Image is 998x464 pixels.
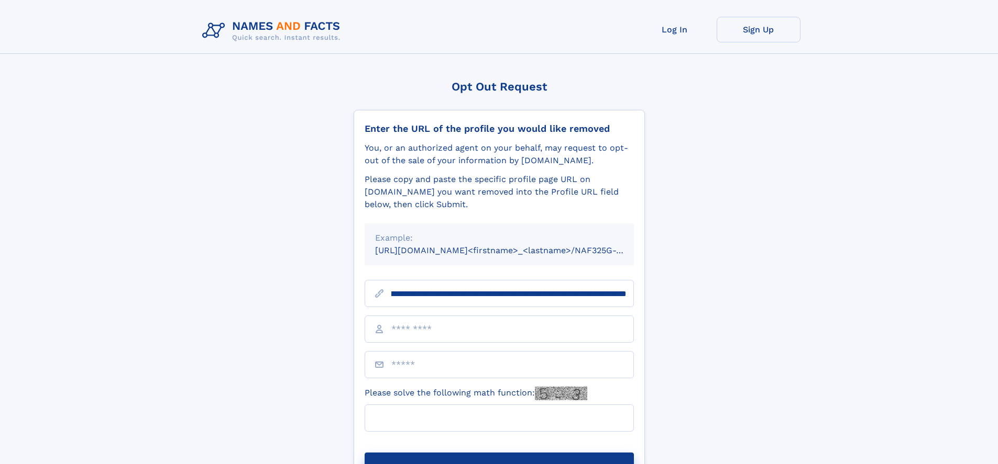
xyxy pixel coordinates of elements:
[365,387,587,400] label: Please solve the following math function:
[375,232,623,244] div: Example:
[633,17,717,42] a: Log In
[375,245,654,255] small: [URL][DOMAIN_NAME]<firstname>_<lastname>/NAF325G-xxxxxxxx
[717,17,800,42] a: Sign Up
[354,80,645,93] div: Opt Out Request
[365,142,634,167] div: You, or an authorized agent on your behalf, may request to opt-out of the sale of your informatio...
[198,17,349,45] img: Logo Names and Facts
[365,173,634,211] div: Please copy and paste the specific profile page URL on [DOMAIN_NAME] you want removed into the Pr...
[365,123,634,134] div: Enter the URL of the profile you would like removed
